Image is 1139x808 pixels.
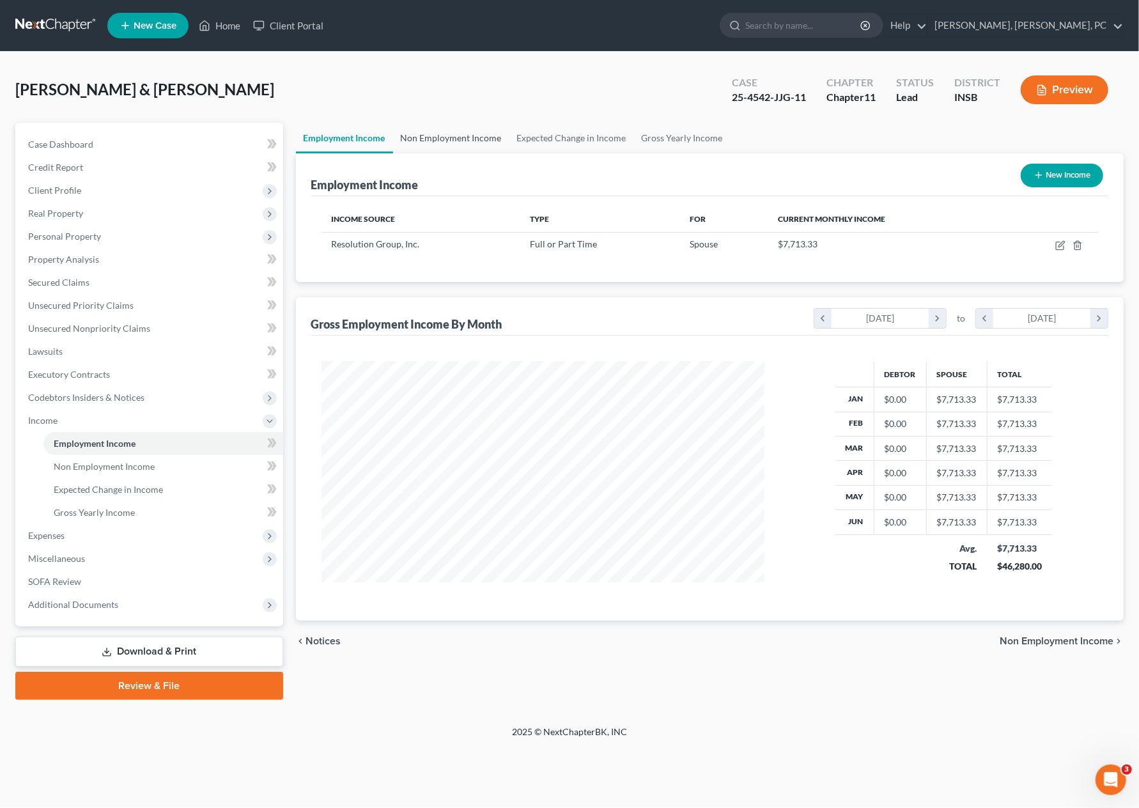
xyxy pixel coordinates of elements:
[987,485,1052,509] td: $7,713.33
[509,123,634,153] a: Expected Change in Income
[835,412,874,436] th: Feb
[311,316,502,332] div: Gross Employment Income By Month
[28,369,110,380] span: Executory Contracts
[957,312,965,325] span: to
[987,412,1052,436] td: $7,713.33
[18,340,283,363] a: Lawsuits
[937,393,977,406] div: $7,713.33
[18,570,283,593] a: SOFA Review
[28,162,83,173] span: Credit Report
[1113,636,1124,646] i: chevron_right
[332,238,420,249] span: Resolution Group, Inc.
[28,346,63,357] span: Lawsuits
[896,75,934,90] div: Status
[864,91,876,103] span: 11
[954,90,1000,105] div: INSB
[28,599,118,610] span: Additional Documents
[530,238,597,249] span: Full or Part Time
[54,507,135,518] span: Gross Yearly Income
[28,277,89,288] span: Secured Claims
[28,254,99,265] span: Property Analysis
[247,14,330,37] a: Client Portal
[28,300,134,311] span: Unsecured Priority Claims
[28,323,150,334] span: Unsecured Nonpriority Claims
[306,636,341,646] span: Notices
[826,75,876,90] div: Chapter
[987,387,1052,412] td: $7,713.33
[1090,309,1108,328] i: chevron_right
[835,387,874,412] th: Jan
[884,14,927,37] a: Help
[929,309,946,328] i: chevron_right
[732,75,806,90] div: Case
[814,309,832,328] i: chevron_left
[28,208,83,219] span: Real Property
[15,637,283,667] a: Download & Print
[1122,765,1132,775] span: 3
[926,361,987,387] th: Spouse
[43,478,283,501] a: Expected Change in Income
[835,461,874,485] th: Apr
[885,516,916,529] div: $0.00
[936,542,977,555] div: Avg.
[28,392,144,403] span: Codebtors Insiders & Notices
[18,248,283,271] a: Property Analysis
[43,455,283,478] a: Non Employment Income
[997,560,1042,573] div: $46,280.00
[530,214,549,224] span: Type
[885,393,916,406] div: $0.00
[28,185,81,196] span: Client Profile
[987,461,1052,485] td: $7,713.33
[1096,765,1126,795] iframe: Intercom live chat
[732,90,806,105] div: 25-4542-JJG-11
[976,309,993,328] i: chevron_left
[18,363,283,386] a: Executory Contracts
[885,442,916,455] div: $0.00
[296,636,341,646] button: chevron_left Notices
[778,214,885,224] span: Current Monthly Income
[832,309,929,328] div: [DATE]
[205,726,934,749] div: 2025 © NextChapterBK, INC
[745,13,862,37] input: Search by name...
[18,317,283,340] a: Unsecured Nonpriority Claims
[937,467,977,479] div: $7,713.33
[28,415,58,426] span: Income
[885,467,916,479] div: $0.00
[54,438,136,449] span: Employment Income
[987,436,1052,460] td: $7,713.33
[18,271,283,294] a: Secured Claims
[690,238,718,249] span: Spouse
[997,542,1042,555] div: $7,713.33
[18,156,283,179] a: Credit Report
[1021,164,1103,187] button: New Income
[15,80,274,98] span: [PERSON_NAME] & [PERSON_NAME]
[874,361,926,387] th: Debtor
[296,636,306,646] i: chevron_left
[896,90,934,105] div: Lead
[954,75,1000,90] div: District
[28,530,65,541] span: Expenses
[28,231,101,242] span: Personal Property
[826,90,876,105] div: Chapter
[634,123,731,153] a: Gross Yearly Income
[1000,636,1113,646] span: Non Employment Income
[18,133,283,156] a: Case Dashboard
[43,501,283,524] a: Gross Yearly Income
[393,123,509,153] a: Non Employment Income
[928,14,1123,37] a: [PERSON_NAME], [PERSON_NAME], PC
[835,485,874,509] th: May
[28,553,85,564] span: Miscellaneous
[937,417,977,430] div: $7,713.33
[936,560,977,573] div: TOTAL
[54,461,155,472] span: Non Employment Income
[835,510,874,534] th: Jun
[778,238,817,249] span: $7,713.33
[937,442,977,455] div: $7,713.33
[885,491,916,504] div: $0.00
[54,484,163,495] span: Expected Change in Income
[987,510,1052,534] td: $7,713.33
[937,516,977,529] div: $7,713.33
[690,214,706,224] span: For
[311,177,419,192] div: Employment Income
[993,309,1091,328] div: [DATE]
